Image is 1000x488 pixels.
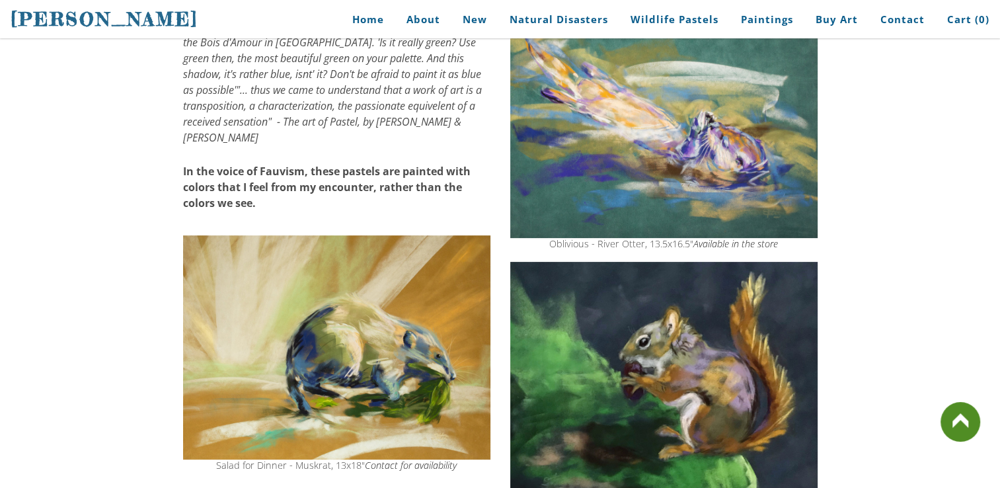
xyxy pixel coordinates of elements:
[397,5,450,34] a: About
[11,8,198,30] span: [PERSON_NAME]
[510,239,818,249] div: Oblivious - River Otter, 13.5x16.5"
[693,237,778,250] a: Available in the store
[500,5,618,34] a: Natural Disasters
[453,5,497,34] a: New
[183,235,490,459] img: muskrat art
[731,5,803,34] a: Paintings
[183,461,490,470] div: Salad for Dinner - Muskrat, 13x18"
[11,7,198,32] a: [PERSON_NAME]
[183,164,471,210] strong: In the voice of Fauvism, these pastels are painted with colors that I feel from my encounter, rat...
[365,459,457,471] a: Contact for availability
[621,5,728,34] a: Wildlife Pastels
[870,5,935,34] a: Contact
[806,5,868,34] a: Buy Art
[332,5,394,34] a: Home
[937,5,989,34] a: Cart (0)
[979,13,985,26] span: 0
